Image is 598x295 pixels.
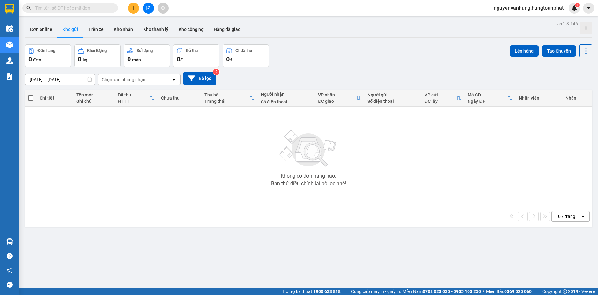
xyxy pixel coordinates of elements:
[57,22,83,37] button: Kho gửi
[76,99,111,104] div: Ghi chú
[261,92,312,97] div: Người nhận
[38,48,55,53] div: Đơn hàng
[118,92,150,97] div: Đã thu
[6,238,13,245] img: warehouse-icon
[283,288,341,295] span: Hỗ trợ kỹ thuật:
[6,41,13,48] img: warehouse-icon
[180,57,183,62] span: đ
[87,48,107,53] div: Khối lượng
[580,214,586,219] svg: open
[204,99,249,104] div: Trạng thái
[74,44,121,67] button: Khối lượng0kg
[468,92,507,97] div: Mã GD
[132,57,141,62] span: món
[158,3,169,14] button: aim
[367,99,418,104] div: Số điện thoại
[25,44,71,67] button: Đơn hàng0đơn
[277,126,340,171] img: svg+xml;base64,PHN2ZyBjbGFzcz0ibGlzdC1wbHVnX19zdmciIHhtbG5zPSJodHRwOi8vd3d3LnczLm9yZy8yMDAwL3N2Zy...
[486,288,532,295] span: Miền Bắc
[25,22,57,37] button: Đơn online
[572,5,577,11] img: icon-new-feature
[33,57,41,62] span: đơn
[464,90,515,107] th: Toggle SortBy
[137,48,153,53] div: Số lượng
[161,95,198,101] div: Chưa thu
[556,213,575,220] div: 10 / trang
[281,173,336,179] div: Không có đơn hàng nào.
[177,55,180,63] span: 0
[118,99,150,104] div: HTTT
[40,95,70,101] div: Chi tiết
[186,48,198,53] div: Đã thu
[345,288,346,295] span: |
[102,76,145,83] div: Chọn văn phòng nhận
[235,48,252,53] div: Chưa thu
[402,288,481,295] span: Miền Nam
[143,3,154,14] button: file-add
[425,92,456,97] div: VP gửi
[76,92,111,97] div: Tên món
[271,181,346,186] div: Bạn thử điều chỉnh lại bộ lọc nhé!
[138,22,173,37] button: Kho thanh lý
[204,92,249,97] div: Thu hộ
[557,20,578,27] div: ver 1.8.146
[131,6,136,10] span: plus
[226,55,230,63] span: 0
[261,99,312,104] div: Số điện thoại
[7,253,13,259] span: question-circle
[146,6,151,10] span: file-add
[576,3,578,7] span: 1
[230,57,232,62] span: đ
[209,22,246,37] button: Hàng đã giao
[124,44,170,67] button: Số lượng0món
[519,95,559,101] div: Nhân viên
[351,288,401,295] span: Cung cấp máy in - giấy in:
[78,55,81,63] span: 0
[173,44,219,67] button: Đã thu0đ
[565,95,589,101] div: Nhãn
[26,6,31,10] span: search
[127,55,131,63] span: 0
[6,57,13,64] img: warehouse-icon
[171,77,176,82] svg: open
[315,90,364,107] th: Toggle SortBy
[201,90,258,107] th: Toggle SortBy
[173,22,209,37] button: Kho công nợ
[536,288,537,295] span: |
[25,74,95,85] input: Select a date range.
[35,4,110,11] input: Tìm tên, số ĐT hoặc mã đơn
[161,6,165,10] span: aim
[28,55,32,63] span: 0
[542,45,576,57] button: Tạo Chuyến
[83,57,87,62] span: kg
[7,282,13,288] span: message
[468,99,507,104] div: Ngày ĐH
[109,22,138,37] button: Kho nhận
[83,22,109,37] button: Trên xe
[6,25,13,32] img: warehouse-icon
[313,289,341,294] strong: 1900 633 818
[213,69,219,75] sup: 2
[223,44,269,67] button: Chưa thu0đ
[183,72,216,85] button: Bộ lọc
[425,99,456,104] div: ĐC lấy
[114,90,158,107] th: Toggle SortBy
[575,3,580,7] sup: 1
[5,4,14,14] img: logo-vxr
[580,22,592,34] div: Tạo kho hàng mới
[583,3,594,14] button: caret-down
[504,289,532,294] strong: 0369 525 060
[489,4,569,12] span: nguyenvanhung.hungtoanphat
[7,267,13,273] span: notification
[483,290,484,293] span: ⚪️
[421,90,465,107] th: Toggle SortBy
[6,73,13,80] img: solution-icon
[563,289,567,294] span: copyright
[128,3,139,14] button: plus
[318,92,356,97] div: VP nhận
[510,45,539,57] button: Lên hàng
[586,5,592,11] span: caret-down
[423,289,481,294] strong: 0708 023 035 - 0935 103 250
[367,92,418,97] div: Người gửi
[318,99,356,104] div: ĐC giao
